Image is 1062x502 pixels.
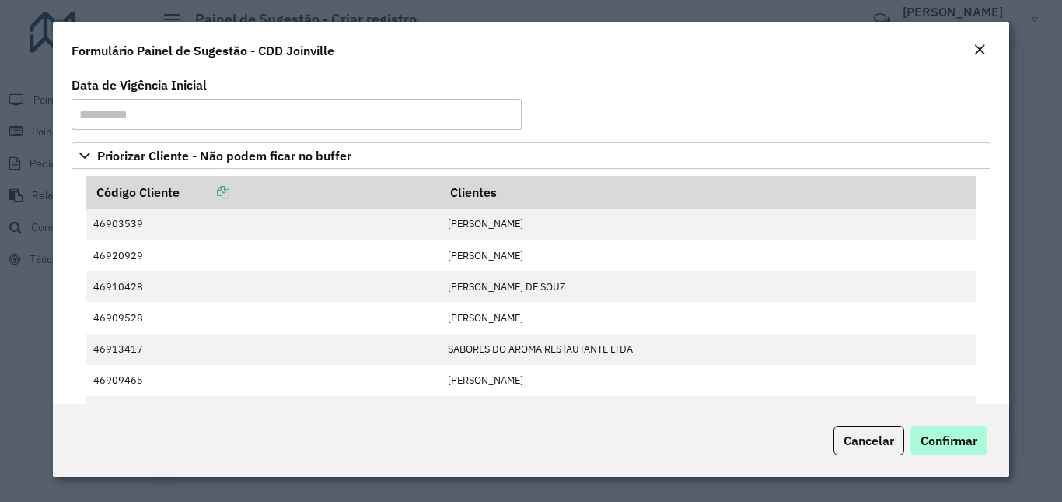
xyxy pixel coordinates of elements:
span: Confirmar [921,433,977,448]
td: [PERSON_NAME] [439,396,976,427]
label: Data de Vigência Inicial [72,75,207,94]
td: [PERSON_NAME] [439,302,976,333]
td: 46909528 [86,302,439,333]
td: 46913417 [86,334,439,365]
button: Cancelar [833,426,904,455]
td: 46903539 [86,209,439,240]
th: Código Cliente [86,176,439,209]
button: Close [969,40,990,61]
td: [PERSON_NAME] DE SOUZ [439,271,976,302]
td: 46904301 [86,396,439,427]
a: Copiar [180,184,229,200]
td: SABORES DO AROMA RESTAUTANTE LTDA [439,334,976,365]
td: 46910428 [86,271,439,302]
button: Confirmar [910,426,987,455]
td: [PERSON_NAME] [439,365,976,396]
a: Priorizar Cliente - Não podem ficar no buffer [72,142,990,169]
em: Fechar [973,44,986,56]
span: Priorizar Cliente - Não podem ficar no buffer [97,149,351,162]
td: [PERSON_NAME] [439,209,976,240]
th: Clientes [439,176,976,209]
h4: Formulário Painel de Sugestão - CDD Joinville [72,41,334,60]
td: 46909465 [86,365,439,396]
td: [PERSON_NAME] [439,240,976,271]
td: 46920929 [86,240,439,271]
span: Cancelar [844,433,894,448]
